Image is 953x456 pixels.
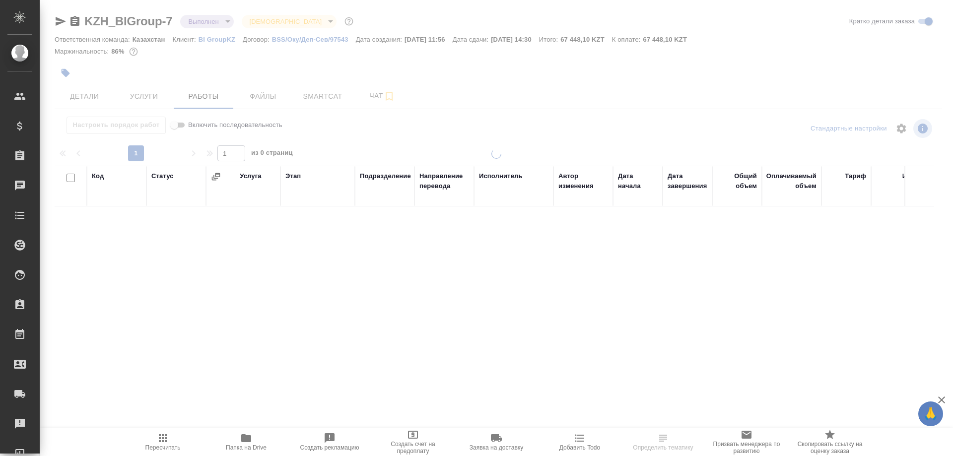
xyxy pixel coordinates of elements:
button: Сгруппировать [211,172,221,182]
div: Статус [151,171,174,181]
span: 🙏 [922,403,939,424]
div: Направление перевода [419,171,469,191]
div: Этап [285,171,301,181]
button: 🙏 [918,401,943,426]
div: Автор изменения [558,171,608,191]
div: Код [92,171,104,181]
div: Общий объем [717,171,757,191]
div: Услуга [240,171,261,181]
div: Тариф [845,171,866,181]
div: Подразделение [360,171,411,181]
div: Дата завершения [668,171,707,191]
div: Итого [902,171,921,181]
div: Исполнитель [479,171,523,181]
div: Оплачиваемый объем [766,171,817,191]
div: Дата начала [618,171,658,191]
